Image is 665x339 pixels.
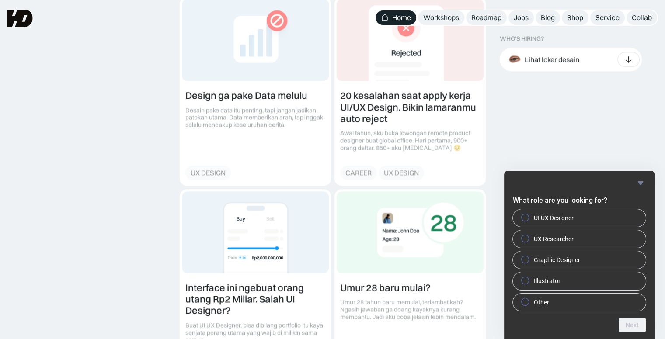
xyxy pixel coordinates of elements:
span: Graphic Designer [534,256,580,264]
span: Illustrator [534,277,561,285]
div: Workshops [423,13,459,22]
div: What role are you looking for? [513,178,646,332]
a: Jobs [508,10,534,25]
a: Roadmap [466,10,507,25]
a: Collab [627,10,657,25]
a: Service [590,10,625,25]
span: UI UX Designer [534,214,574,222]
div: Jobs [514,13,529,22]
div: Blog [541,13,555,22]
div: Roadmap [471,13,501,22]
div: WHO’S HIRING? [500,35,544,42]
span: UX Researcher [534,235,574,243]
div: Collab [632,13,652,22]
button: Hide survey [635,178,646,188]
div: Service [595,13,620,22]
h2: What role are you looking for? [513,195,646,206]
button: Next question [619,318,646,332]
a: Workshops [418,10,464,25]
a: Blog [536,10,560,25]
span: Other [534,298,549,307]
a: Shop [562,10,588,25]
a: Home [376,10,416,25]
div: Home [392,13,411,22]
div: What role are you looking for? [513,209,646,311]
div: Lihat loker desain [525,55,579,64]
div: Shop [567,13,583,22]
